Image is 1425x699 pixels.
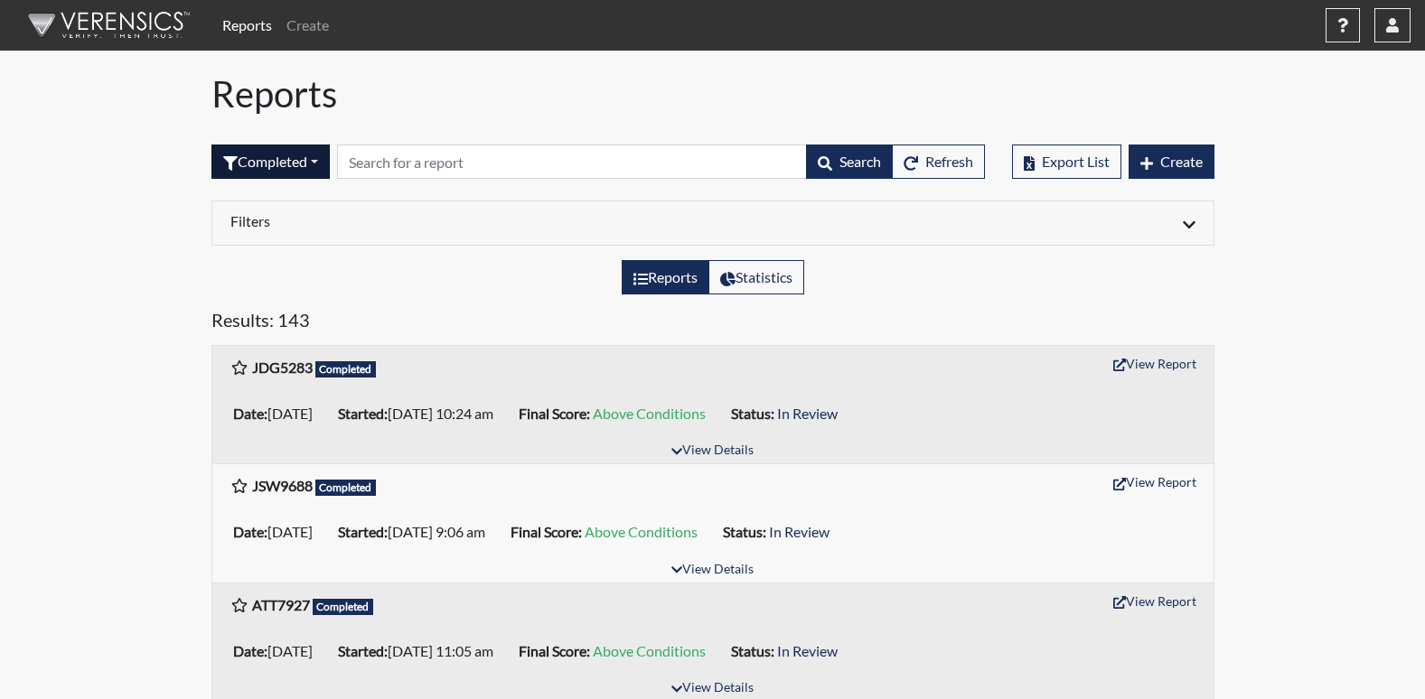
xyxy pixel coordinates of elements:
b: Started: [338,642,388,659]
button: Refresh [892,144,985,179]
span: Create [1160,153,1203,170]
button: Export List [1012,144,1121,179]
b: Status: [731,405,774,422]
b: Status: [731,642,774,659]
span: In Review [777,405,838,422]
button: Search [806,144,893,179]
h5: Results: 143 [211,309,1214,338]
label: View statistics about completed interviews [708,260,804,294]
div: Click to expand/collapse filters [217,212,1209,234]
span: Completed [315,361,377,377]
b: Status: [723,523,766,540]
b: JDG5283 [252,359,313,376]
button: Completed [211,144,330,179]
span: Above Conditions [593,405,706,422]
button: View Report [1105,349,1205,377]
span: Above Conditions [593,642,706,659]
span: Above Conditions [585,523,698,540]
li: [DATE] [226,637,331,666]
b: Final Score: [511,523,582,540]
button: Create [1129,144,1214,179]
li: [DATE] 10:24 am [331,399,511,428]
span: In Review [769,523,830,540]
a: Reports [215,7,279,43]
label: View the list of reports [622,260,709,294]
b: JSW9688 [252,477,313,494]
b: Started: [338,405,388,422]
input: Search by Registration ID, Interview Number, or Investigation Name. [337,144,807,179]
b: Final Score: [519,642,590,659]
h1: Reports [211,72,1214,116]
button: View Details [663,439,762,463]
span: Search [839,153,881,170]
b: Date: [233,523,267,540]
li: [DATE] [226,517,331,546]
div: Filter by interview status [211,144,330,179]
span: Refresh [925,153,973,170]
button: View Report [1105,587,1205,615]
li: [DATE] [226,399,331,428]
span: Export List [1042,153,1110,170]
span: Completed [315,480,377,496]
b: ATT7927 [252,596,310,613]
button: View Details [663,558,762,582]
b: Date: [233,642,267,659]
li: [DATE] 9:06 am [331,517,503,546]
a: Create [279,7,336,43]
b: Started: [338,523,388,540]
b: Final Score: [519,405,590,422]
span: In Review [777,642,838,659]
span: Completed [313,599,374,615]
b: Date: [233,405,267,422]
button: View Report [1105,468,1205,496]
li: [DATE] 11:05 am [331,637,511,666]
h6: Filters [230,212,699,229]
